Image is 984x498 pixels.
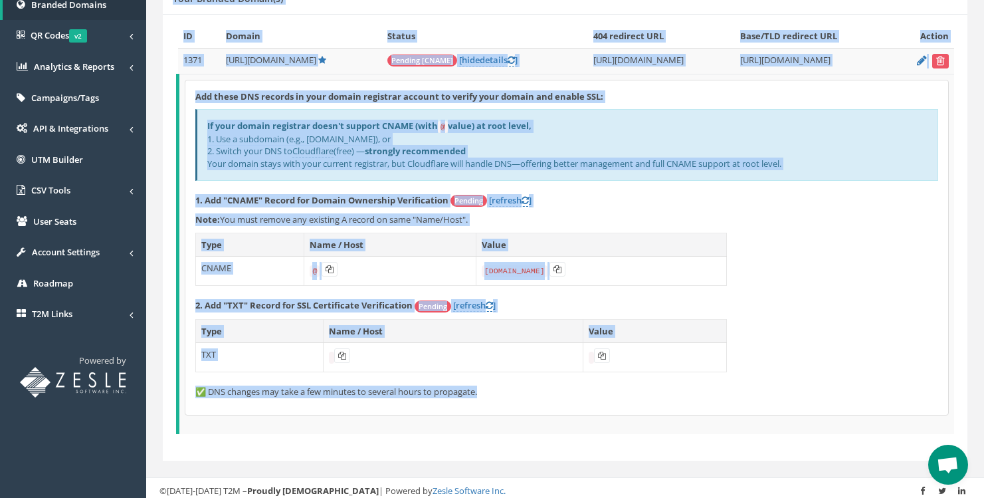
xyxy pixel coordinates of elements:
[928,445,968,485] a: Open chat
[33,122,108,134] span: API & Integrations
[196,319,324,343] th: Type
[221,25,383,48] th: Domain
[433,485,506,497] a: Zesle Software Inc.
[195,213,938,226] p: You must remove any existing A record on same "Name/Host".
[33,277,73,289] span: Roadmap
[195,386,938,398] p: ✅ DNS changes may take a few minutes to several hours to propagate.
[387,55,457,66] span: Pending [CNAME]
[178,48,221,74] td: 1371
[33,215,76,227] span: User Seats
[178,25,221,48] th: ID
[226,54,316,66] span: [URL][DOMAIN_NAME]
[365,145,466,157] b: strongly recommended
[489,194,532,207] a: [refresh]
[195,109,938,180] div: 1. Use a subdomain (e.g., [DOMAIN_NAME]), or 2. Switch your DNS to (free) — Your domain stays wit...
[304,233,476,257] th: Name / Host
[382,25,587,48] th: Status
[438,121,448,133] code: @
[462,54,480,66] span: hide
[196,343,324,372] td: TXT
[323,319,583,343] th: Name / Host
[482,265,547,277] code: [DOMAIN_NAME]
[453,299,496,312] a: [refresh]
[292,145,334,158] a: Cloudflare
[31,154,83,166] span: UTM Builder
[247,485,379,497] strong: Proudly [DEMOGRAPHIC_DATA]
[195,299,413,311] strong: 2. Add "TXT" Record for SSL Certificate Verification
[34,61,114,72] span: Analytics & Reports
[159,485,971,497] div: ©[DATE]-[DATE] T2M – | Powered by
[31,184,70,196] span: CSV Tools
[318,54,326,66] a: Default
[415,301,451,312] span: Pending
[195,194,448,206] strong: 1. Add "CNAME" Record for Domain Ownership Verification
[20,367,126,398] img: T2M URL Shortener powered by Zesle Software Inc.
[79,354,126,366] span: Powered by
[583,319,727,343] th: Value
[31,29,87,41] span: QR Codes
[69,29,87,43] span: v2
[196,257,304,286] td: CNAME
[31,92,99,104] span: Campaigns/Tags
[459,54,518,66] a: [hidedetails]
[196,233,304,257] th: Type
[310,265,320,277] code: @
[32,308,72,320] span: T2M Links
[450,195,487,207] span: Pending
[195,213,220,225] b: Note:
[588,48,736,74] td: [URL][DOMAIN_NAME]
[195,90,603,102] strong: Add these DNS records in your domain registrar account to verify your domain and enable SSL:
[735,25,892,48] th: Base/TLD redirect URL
[892,25,954,48] th: Action
[476,233,726,257] th: Value
[588,25,736,48] th: 404 redirect URL
[207,120,532,132] b: If your domain registrar doesn't support CNAME (with value) at root level,
[32,246,100,258] span: Account Settings
[735,48,892,74] td: [URL][DOMAIN_NAME]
